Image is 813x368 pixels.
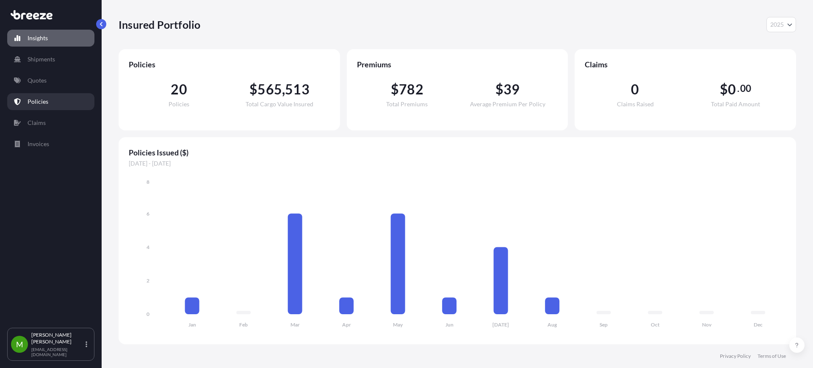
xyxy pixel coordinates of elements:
tspan: [DATE] [492,321,509,328]
span: 513 [285,83,310,96]
p: Insured Portfolio [119,18,200,31]
span: M [16,340,23,349]
span: . [737,85,739,92]
p: Invoices [28,140,49,148]
span: 00 [740,85,751,92]
p: Shipments [28,55,55,64]
tspan: 0 [147,311,149,317]
a: Shipments [7,51,94,68]
a: Terms of Use [758,353,786,360]
tspan: 4 [147,244,149,250]
tspan: 2 [147,277,149,284]
a: Privacy Policy [720,353,751,360]
span: 0 [728,83,736,96]
tspan: May [393,321,403,328]
a: Insights [7,30,94,47]
tspan: Oct [651,321,660,328]
span: Claims Raised [617,101,654,107]
tspan: Mar [290,321,300,328]
span: , [282,83,285,96]
tspan: Aug [548,321,557,328]
span: $ [495,83,503,96]
tspan: Feb [239,321,248,328]
p: [PERSON_NAME] [PERSON_NAME] [31,332,84,345]
tspan: Jun [445,321,454,328]
span: Premiums [357,59,558,69]
span: Claims [585,59,786,69]
span: $ [720,83,728,96]
tspan: Jan [188,321,196,328]
span: 2025 [770,20,784,29]
span: Total Cargo Value Insured [246,101,313,107]
span: Average Premium Per Policy [470,101,545,107]
a: Invoices [7,136,94,152]
span: 782 [399,83,423,96]
span: $ [391,83,399,96]
p: Policies [28,97,48,106]
span: 20 [171,83,187,96]
span: Policies [129,59,330,69]
tspan: 8 [147,179,149,185]
p: [EMAIL_ADDRESS][DOMAIN_NAME] [31,347,84,357]
span: Total Premiums [386,101,428,107]
button: Year Selector [766,17,796,32]
p: Claims [28,119,46,127]
tspan: Apr [342,321,351,328]
span: [DATE] - [DATE] [129,159,786,168]
span: 39 [503,83,520,96]
tspan: 6 [147,210,149,217]
a: Claims [7,114,94,131]
a: Quotes [7,72,94,89]
a: Policies [7,93,94,110]
span: Policies Issued ($) [129,147,786,158]
tspan: Sep [600,321,608,328]
span: 0 [631,83,639,96]
span: Policies [169,101,189,107]
tspan: Dec [754,321,763,328]
span: $ [249,83,257,96]
span: Total Paid Amount [711,101,760,107]
span: 565 [257,83,282,96]
tspan: Nov [702,321,712,328]
p: Quotes [28,76,47,85]
p: Insights [28,34,48,42]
